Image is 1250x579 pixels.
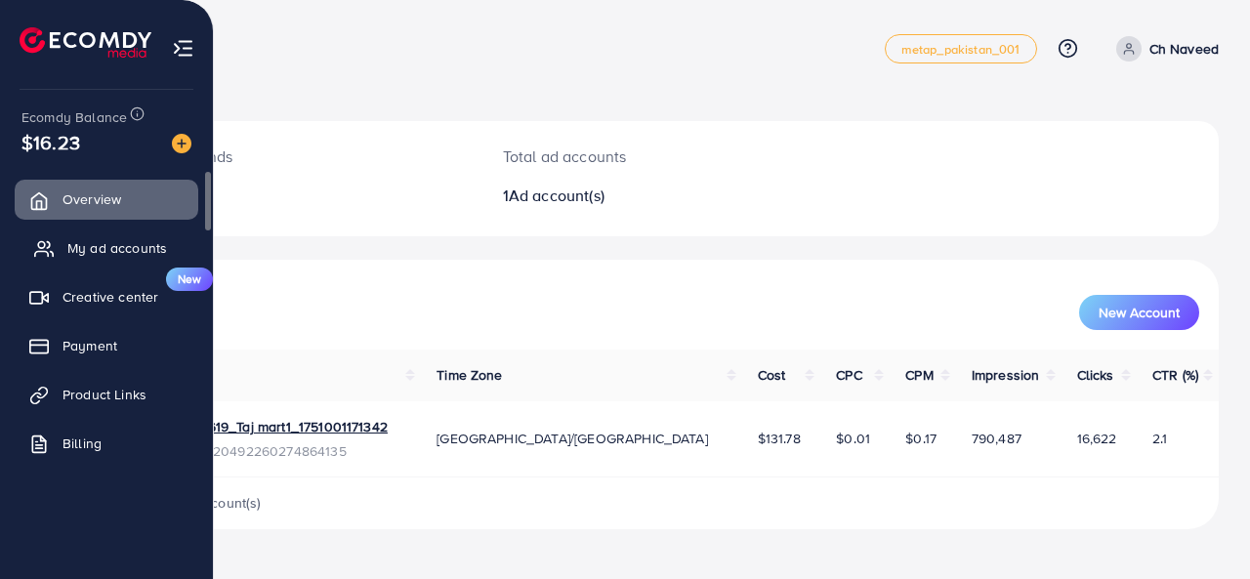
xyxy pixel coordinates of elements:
span: Ad account(s) [509,185,604,206]
span: Cost [758,365,786,385]
span: New Account [1099,306,1180,319]
a: Billing [15,424,198,463]
span: Product Links [62,385,146,404]
span: $0.17 [905,429,937,448]
span: New [166,268,213,291]
span: Overview [62,189,121,209]
span: Creative center [62,287,158,307]
a: Creative centerNew [15,277,198,316]
span: $0.01 [836,429,870,448]
a: Ch Naveed [1108,36,1219,62]
p: Ch Naveed [1149,37,1219,61]
iframe: Chat [1167,491,1235,564]
p: Total ad accounts [503,145,733,168]
a: metap_pakistan_001 [885,34,1037,63]
span: Clicks [1077,365,1114,385]
span: Ecomdy Balance [21,107,127,127]
span: Time Zone [437,365,502,385]
span: CPM [905,365,933,385]
span: Payment [62,336,117,355]
a: Overview [15,180,198,219]
h2: 1 [503,186,733,205]
span: ID: 7520492260274864135 [178,441,388,461]
a: Product Links [15,375,198,414]
img: menu [172,37,194,60]
span: [GEOGRAPHIC_DATA]/[GEOGRAPHIC_DATA] [437,429,708,448]
button: New Account [1079,295,1199,330]
span: $131.78 [758,429,801,448]
span: 2.1 [1152,429,1167,448]
span: $16.23 [21,128,80,156]
span: CPC [836,365,861,385]
span: 790,487 [972,429,1021,448]
span: metap_pakistan_001 [901,43,1021,56]
span: Billing [62,434,102,453]
h2: $0 [133,176,456,213]
img: image [172,134,191,153]
a: 1029619_Taj mart1_1751001171342 [178,417,388,436]
span: Impression [972,365,1040,385]
a: Payment [15,326,198,365]
span: CTR (%) [1152,365,1198,385]
img: logo [20,27,151,58]
p: [DATE] spends [133,145,456,168]
span: My ad accounts [67,238,167,258]
span: 16,622 [1077,429,1117,448]
a: My ad accounts [15,228,198,268]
